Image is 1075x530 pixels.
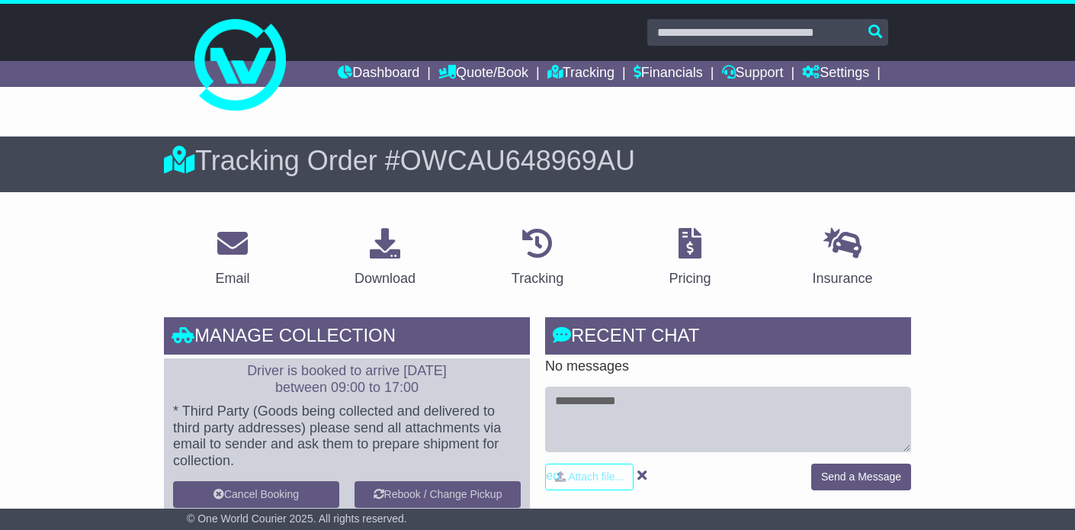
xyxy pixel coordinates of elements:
[659,223,720,294] a: Pricing
[355,268,416,289] div: Download
[722,61,784,87] a: Support
[438,61,528,87] a: Quote/Book
[545,358,911,375] p: No messages
[338,61,419,87] a: Dashboard
[502,223,573,294] a: Tracking
[173,363,521,396] p: Driver is booked to arrive [DATE] between 09:00 to 17:00
[634,61,703,87] a: Financials
[545,317,911,358] div: RECENT CHAT
[187,512,407,525] span: © One World Courier 2025. All rights reserved.
[669,268,711,289] div: Pricing
[164,144,911,177] div: Tracking Order #
[355,481,521,508] button: Rebook / Change Pickup
[811,464,911,490] button: Send a Message
[812,268,872,289] div: Insurance
[164,317,530,358] div: Manage collection
[400,145,635,176] span: OWCAU648969AU
[215,268,249,289] div: Email
[173,481,339,508] button: Cancel Booking
[802,61,869,87] a: Settings
[345,223,425,294] a: Download
[802,223,882,294] a: Insurance
[205,223,259,294] a: Email
[512,268,563,289] div: Tracking
[173,403,521,469] p: * Third Party (Goods being collected and delivered to third party addresses) please send all atta...
[547,61,615,87] a: Tracking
